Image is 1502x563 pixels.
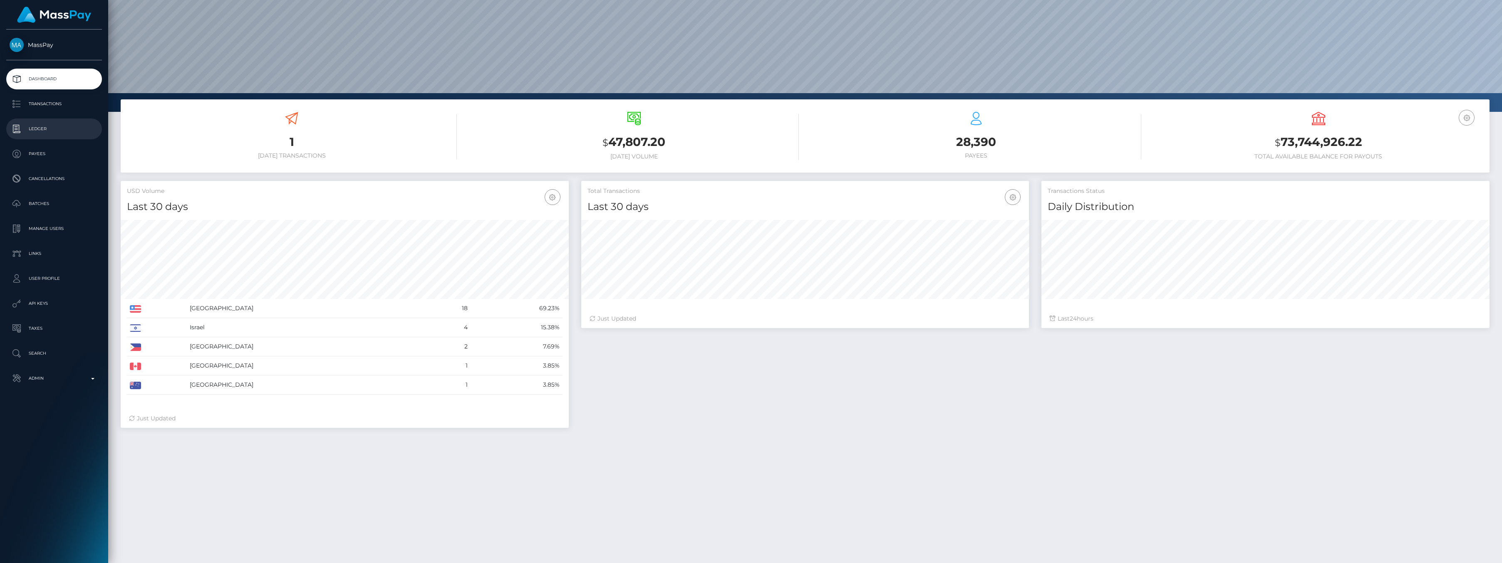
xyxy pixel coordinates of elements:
[1154,134,1484,151] h3: 73,744,926.22
[430,318,471,337] td: 4
[1275,137,1281,148] small: $
[6,343,102,364] a: Search
[471,375,563,395] td: 3.85%
[6,243,102,264] a: Links
[10,297,99,310] p: API Keys
[471,299,563,318] td: 69.23%
[10,38,24,52] img: MassPay
[469,134,799,151] h3: 47,807.20
[587,200,1023,214] h4: Last 30 days
[811,134,1141,150] h3: 28,390
[10,98,99,110] p: Transactions
[6,318,102,339] a: Taxes
[471,318,563,337] td: 15.38%
[430,356,471,375] td: 1
[6,193,102,214] a: Batches
[430,375,471,395] td: 1
[430,299,471,318] td: 18
[17,7,91,23] img: MassPay Logo
[127,200,563,214] h4: Last 30 days
[187,318,430,337] td: Israel
[430,337,471,356] td: 2
[10,322,99,335] p: Taxes
[130,363,141,370] img: CA.png
[129,414,560,423] div: Just Updated
[1048,200,1483,214] h4: Daily Distribution
[6,168,102,189] a: Cancellations
[6,368,102,389] a: Admin
[127,134,457,150] h3: 1
[1048,187,1483,195] h5: Transactions Status
[6,218,102,239] a: Manage Users
[6,69,102,89] a: Dashboard
[187,375,430,395] td: [GEOGRAPHIC_DATA]
[1070,315,1077,322] span: 24
[187,337,430,356] td: [GEOGRAPHIC_DATA]
[10,272,99,285] p: User Profile
[811,152,1141,159] h6: Payees
[602,137,608,148] small: $
[10,198,99,210] p: Batches
[469,153,799,160] h6: [DATE] Volume
[10,222,99,235] p: Manage Users
[130,343,141,351] img: PH.png
[10,148,99,160] p: Payees
[187,299,430,318] td: [GEOGRAPHIC_DATA]
[6,143,102,164] a: Payees
[6,268,102,289] a: User Profile
[10,347,99,360] p: Search
[10,372,99,385] p: Admin
[471,356,563,375] td: 3.85%
[471,337,563,356] td: 7.69%
[10,123,99,135] p: Ledger
[130,382,141,389] img: AU.png
[187,356,430,375] td: [GEOGRAPHIC_DATA]
[587,187,1023,195] h5: Total Transactions
[127,152,457,159] h6: [DATE] Transactions
[590,314,1021,323] div: Just Updated
[10,73,99,85] p: Dashboard
[6,94,102,114] a: Transactions
[6,119,102,139] a: Ledger
[10,247,99,260] p: Links
[127,187,563,195] h5: USD Volume
[1050,314,1481,323] div: Last hours
[130,324,141,332] img: IL.png
[6,41,102,49] span: MassPay
[6,293,102,314] a: API Keys
[130,305,141,313] img: US.png
[10,173,99,185] p: Cancellations
[1154,153,1484,160] h6: Total Available Balance for Payouts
